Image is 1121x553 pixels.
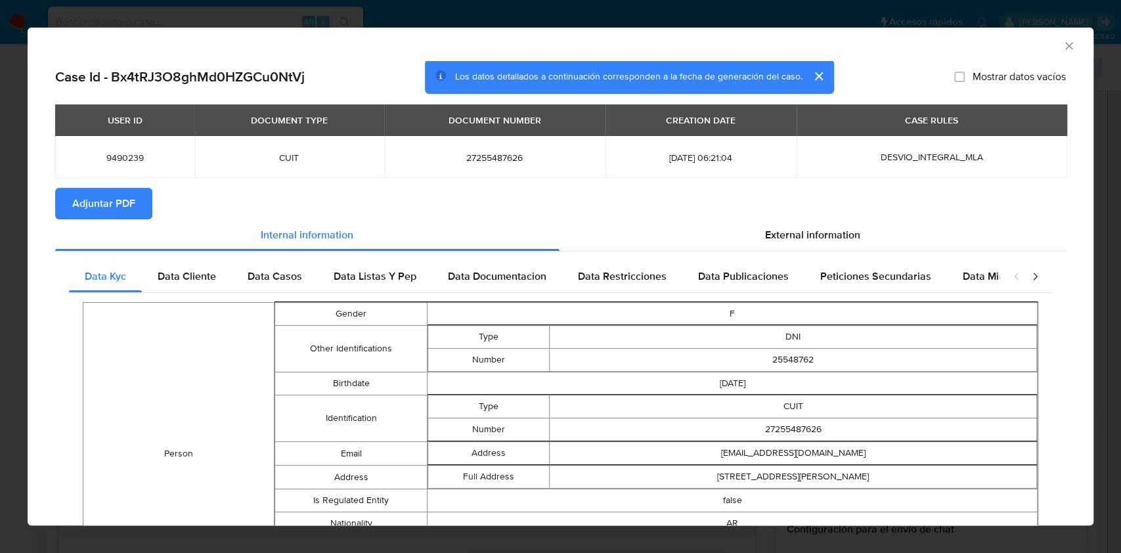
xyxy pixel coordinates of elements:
div: CASE RULES [897,109,966,131]
td: [DATE] [428,372,1038,395]
td: [STREET_ADDRESS][PERSON_NAME] [550,466,1037,489]
td: Full Address [428,466,550,489]
span: 9490239 [71,152,179,164]
div: Detailed internal info [69,261,1000,292]
td: Birthdate [275,372,427,395]
td: Other Identifications [275,326,427,372]
td: Email [275,442,427,466]
span: Mostrar datos vacíos [973,70,1066,83]
td: [EMAIL_ADDRESS][DOMAIN_NAME] [550,442,1037,465]
td: 27255487626 [550,418,1037,441]
td: Nationality [275,512,427,535]
td: F [428,303,1038,326]
span: Data Restricciones [578,269,667,284]
span: Peticiones Secundarias [820,269,931,284]
span: Adjuntar PDF [72,189,135,218]
button: Adjuntar PDF [55,188,152,219]
td: DNI [550,326,1037,349]
td: CUIT [550,395,1037,418]
td: Type [428,326,550,349]
span: Data Cliente [158,269,216,284]
td: Address [428,442,550,465]
span: Data Casos [248,269,302,284]
span: Data Minoridad [963,269,1035,284]
span: [DATE] 06:21:04 [621,152,781,164]
td: Is Regulated Entity [275,489,427,512]
span: 27255487626 [400,152,590,164]
span: Los datos detallados a continuación corresponden a la fecha de generación del caso. [455,70,802,83]
td: Address [275,466,427,489]
td: Number [428,349,550,372]
h2: Case Id - Bx4tRJ3O8ghMd0HZGCu0NtVj [55,68,305,85]
span: Data Kyc [85,269,126,284]
span: CUIT [210,152,368,164]
td: 25548762 [550,349,1037,372]
div: USER ID [99,109,150,131]
div: DOCUMENT NUMBER [441,109,549,131]
td: false [428,489,1038,512]
span: Data Publicaciones [698,269,789,284]
span: Internal information [261,227,353,242]
div: Detailed info [55,219,1066,251]
span: Data Listas Y Pep [334,269,416,284]
td: Identification [275,395,427,442]
td: Type [428,395,550,418]
td: Gender [275,303,427,326]
span: DESVIO_INTEGRAL_MLA [881,150,983,164]
div: DOCUMENT TYPE [243,109,336,131]
input: Mostrar datos vacíos [954,72,965,82]
div: CREATION DATE [658,109,743,131]
button: Cerrar ventana [1063,39,1074,51]
div: closure-recommendation-modal [28,28,1093,525]
span: Data Documentacion [448,269,546,284]
td: AR [428,512,1038,535]
td: Number [428,418,550,441]
button: cerrar [802,60,834,92]
span: External information [765,227,860,242]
